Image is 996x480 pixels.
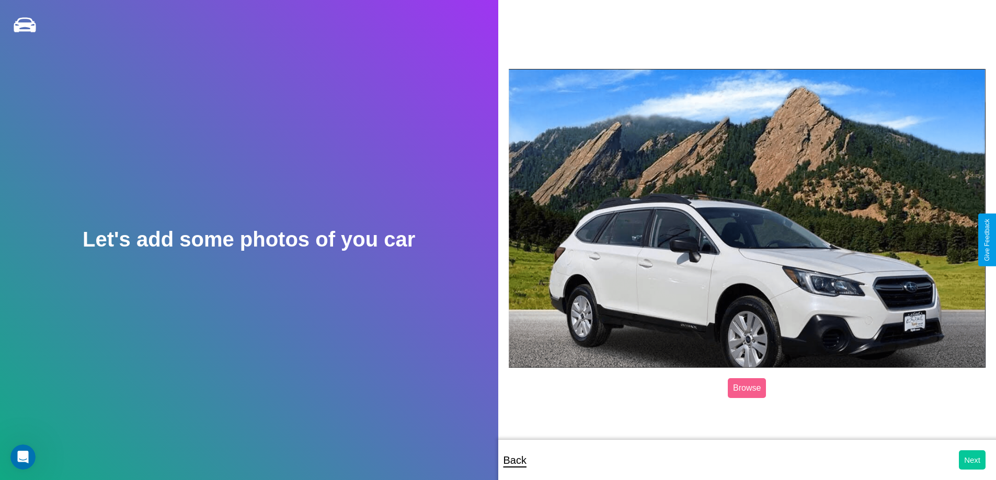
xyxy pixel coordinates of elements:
div: Give Feedback [983,219,991,261]
img: posted [509,69,986,368]
h2: Let's add some photos of you car [83,228,415,251]
button: Next [959,450,986,470]
p: Back [503,451,526,470]
iframe: Intercom live chat [10,444,36,470]
label: Browse [728,378,766,398]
